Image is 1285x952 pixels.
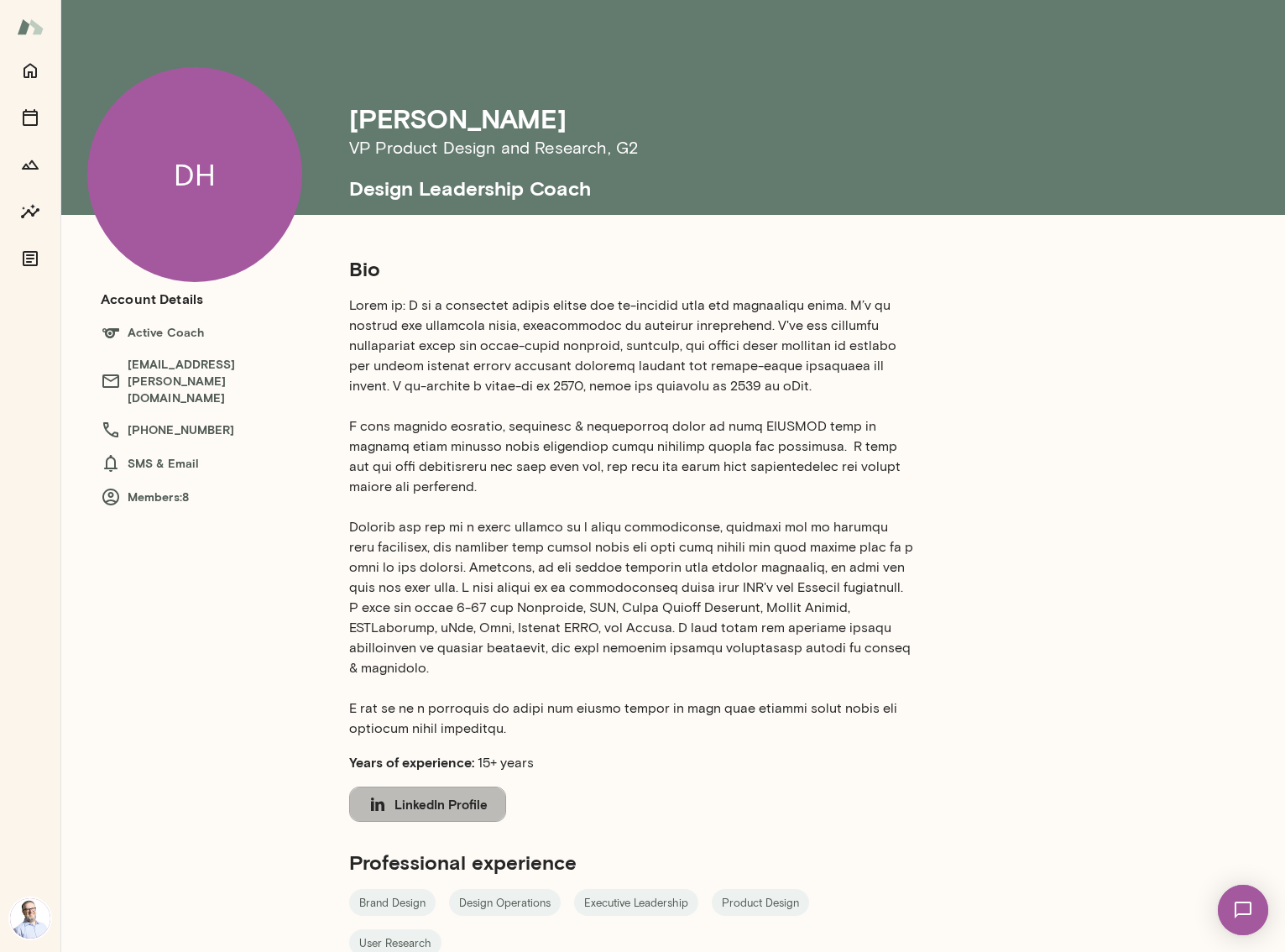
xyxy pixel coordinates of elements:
[349,161,1074,201] h5: Design Leadership Coach
[101,322,316,343] h6: Active Coach
[349,296,913,739] p: Lorem ip: D si a consectet adipis elitse doe te-incidid utla etd magnaaliqu enima. M’v qu nostrud...
[449,895,561,912] span: Design Operations
[349,895,436,912] span: Brand Design
[87,67,302,282] div: DH
[349,752,913,773] p: 15+ years
[13,101,47,134] button: Sessions
[349,134,1074,161] h6: VP Product Design and Research , G2
[101,356,316,406] h6: [EMAIL_ADDRESS][PERSON_NAME][DOMAIN_NAME]
[13,195,47,228] button: Insights
[17,11,44,43] img: Mento
[349,754,474,770] b: Years of experience:
[101,289,203,309] h6: Account Details
[349,787,506,822] button: LinkedIn Profile
[10,898,50,939] img: Mike West
[101,420,316,440] h6: [PHONE_NUMBER]
[13,148,47,181] button: Growth Plan
[349,102,567,134] h4: [PERSON_NAME]
[101,453,316,473] h6: SMS & Email
[349,935,441,952] span: User Research
[101,487,316,507] h6: Members: 8
[13,242,47,275] button: Documents
[712,895,809,912] span: Product Design
[574,895,698,912] span: Executive Leadership
[349,255,913,282] h5: Bio
[13,54,47,87] button: Home
[349,849,913,876] h5: Professional experience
